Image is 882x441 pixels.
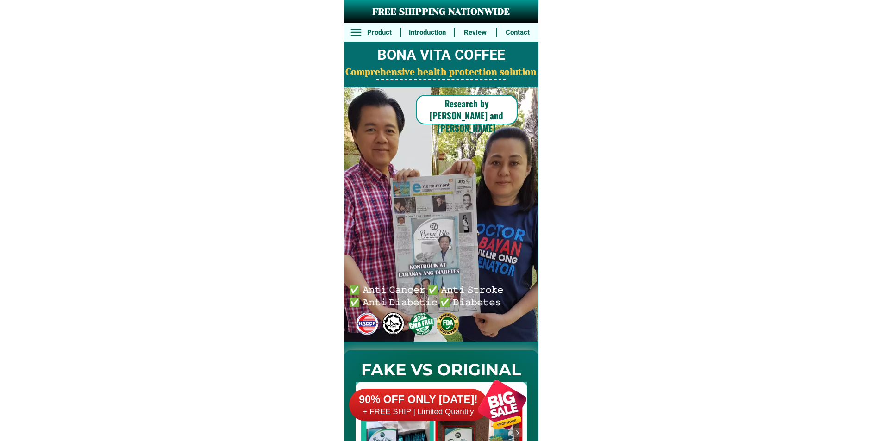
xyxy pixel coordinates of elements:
h2: BONA VITA COFFEE [344,44,538,66]
h6: 90% OFF ONLY [DATE]! [349,393,488,407]
h6: Contact [502,27,533,38]
h6: Review [460,27,491,38]
h6: Research by [PERSON_NAME] and [PERSON_NAME] [416,97,518,134]
h2: FAKE VS ORIGINAL [344,358,538,382]
h6: + FREE SHIP | Limited Quantily [349,407,488,417]
h3: FREE SHIPPING NATIONWIDE [344,5,538,19]
h6: ✅ 𝙰𝚗𝚝𝚒 𝙲𝚊𝚗𝚌𝚎𝚛 ✅ 𝙰𝚗𝚝𝚒 𝚂𝚝𝚛𝚘𝚔𝚎 ✅ 𝙰𝚗𝚝𝚒 𝙳𝚒𝚊𝚋𝚎𝚝𝚒𝚌 ✅ 𝙳𝚒𝚊𝚋𝚎𝚝𝚎𝚜 [349,283,507,307]
h6: Introduction [406,27,449,38]
h2: Comprehensive health protection solution [344,66,538,79]
h6: Product [363,27,395,38]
